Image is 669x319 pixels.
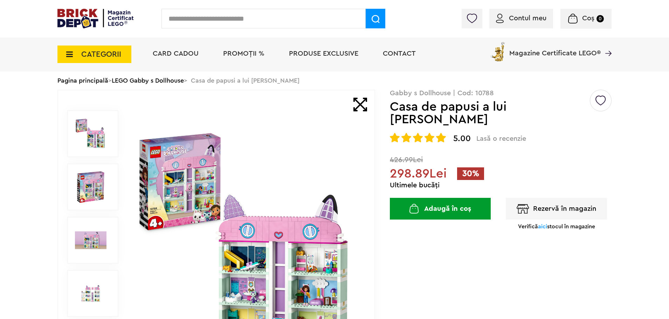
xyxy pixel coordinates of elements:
img: Casa de papusi a lui Gabby LEGO 10788 [75,224,106,256]
span: Lasă o recenzie [476,134,526,143]
span: 298.89Lei [390,167,447,180]
span: Contul meu [509,15,546,22]
a: LEGO Gabby s Dollhouse [112,77,184,84]
span: Coș [582,15,594,22]
a: Pagina principală [57,77,108,84]
a: Card Cadou [153,50,199,57]
span: 30% [457,167,484,180]
a: Produse exclusive [289,50,358,57]
a: PROMOȚII % [223,50,264,57]
img: Evaluare cu stele [413,133,423,143]
p: Gabby s Dollhouse | Cod: 10788 [390,90,612,97]
span: 426.99Lei [390,156,612,164]
h1: Casa de papusi a lui [PERSON_NAME] [390,100,589,126]
a: Contact [383,50,416,57]
a: Contul meu [496,15,546,22]
img: Casa de papusi a lui Gabby [75,171,106,203]
span: 5.00 [453,134,471,143]
div: > > Casa de papusi a lui [PERSON_NAME] [57,71,612,90]
span: CATEGORII [81,50,121,58]
span: Magazine Certificate LEGO® [509,41,601,57]
button: Rezervă în magazin [506,198,607,220]
small: 0 [596,15,604,22]
img: Evaluare cu stele [425,133,434,143]
img: Evaluare cu stele [401,133,411,143]
span: aici [538,224,547,229]
img: Casa de papusi a lui Gabby [75,118,106,150]
button: Adaugă în coș [390,198,491,220]
img: Evaluare cu stele [390,133,400,143]
p: Verifică stocul în magazine [518,223,595,230]
img: Seturi Lego Casa de papusi a lui Gabby [75,278,106,309]
img: Evaluare cu stele [436,133,446,143]
div: Ultimele bucăți [390,182,612,189]
a: Magazine Certificate LEGO® [601,41,612,48]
